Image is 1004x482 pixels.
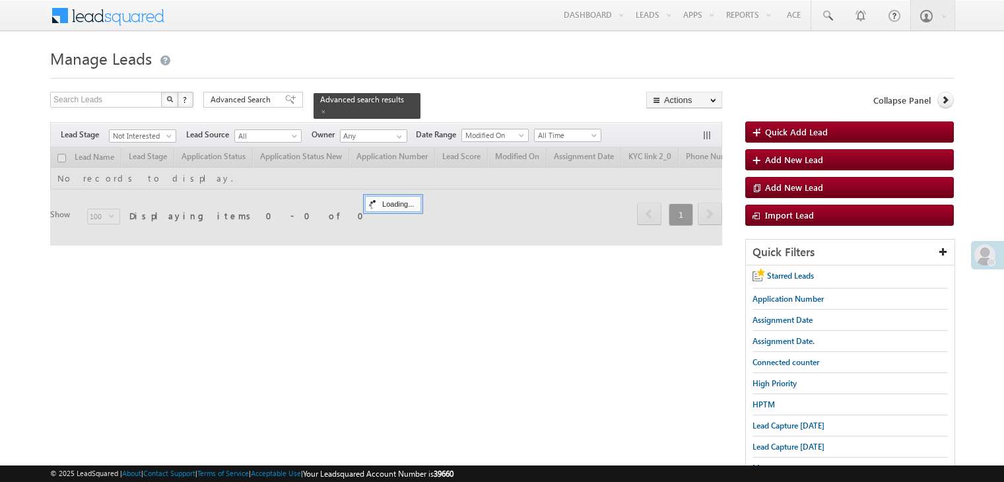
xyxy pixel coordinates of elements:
input: Type to Search [340,129,407,143]
a: Contact Support [143,469,195,477]
a: All [234,129,302,143]
span: Lead Capture [DATE] [753,421,824,430]
a: About [122,469,141,477]
a: Not Interested [109,129,176,143]
span: Owner [312,129,340,141]
span: © 2025 LeadSquared | | | | | [50,467,453,480]
span: High Priority [753,378,797,388]
span: Assignment Date. [753,336,815,346]
span: Manage Leads [50,48,152,69]
span: Add New Lead [765,154,823,165]
span: All Time [535,129,597,141]
div: Quick Filters [746,240,954,265]
a: Terms of Service [197,469,249,477]
img: Search [166,96,173,102]
span: Starred Leads [767,271,814,281]
span: Assignment Date [753,315,813,325]
span: ? [183,94,189,105]
a: Acceptable Use [251,469,301,477]
span: Quick Add Lead [765,126,828,137]
span: Your Leadsquared Account Number is [303,469,453,479]
span: Advanced Search [211,94,275,106]
span: 39660 [434,469,453,479]
span: Add New Lead [765,182,823,193]
span: Lead Stage [61,129,109,141]
span: Connected counter [753,357,819,367]
span: Lead Capture [DATE] [753,442,824,452]
span: Not Interested [110,130,172,142]
span: Messages [753,463,786,473]
span: Modified On [462,129,525,141]
span: Lead Source [186,129,234,141]
button: Actions [646,92,722,108]
a: Show All Items [389,130,406,143]
a: All Time [534,129,601,142]
div: Loading... [365,196,421,212]
span: Advanced search results [320,94,404,104]
span: All [235,130,298,142]
button: ? [178,92,193,108]
a: Modified On [461,129,529,142]
span: HPTM [753,399,775,409]
span: Application Number [753,294,824,304]
span: Collapse Panel [873,94,931,106]
span: Import Lead [765,209,814,221]
span: Date Range [416,129,461,141]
